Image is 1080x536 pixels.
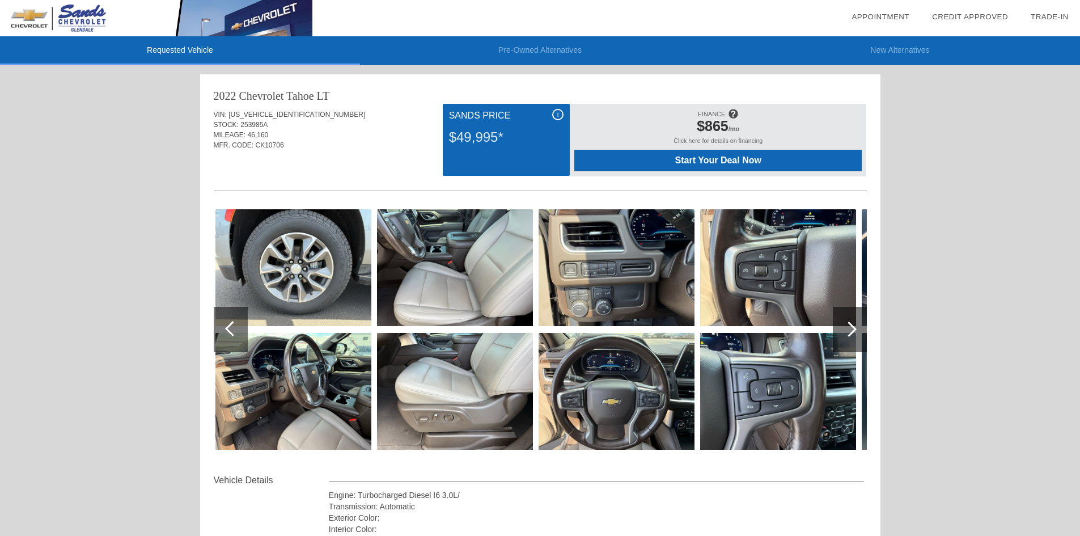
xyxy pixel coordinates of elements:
[240,121,268,129] span: 253985A
[862,209,1018,326] img: image.aspx
[360,36,720,65] li: Pre-Owned Alternatives
[449,109,564,123] div: Sands Price
[377,333,533,450] img: image.aspx
[329,489,865,501] div: Engine: Turbocharged Diesel I6 3.0L/
[256,141,284,149] span: CK10706
[697,118,729,134] span: $865
[248,131,269,139] span: 46,160
[539,333,694,450] img: image.aspx
[377,209,533,326] img: image.aspx
[700,209,856,326] img: image.aspx
[557,111,559,119] span: i
[580,118,856,137] div: /mo
[1031,12,1069,21] a: Trade-In
[214,111,227,119] span: VIN:
[852,12,909,21] a: Appointment
[214,88,314,104] div: 2022 Chevrolet Tahoe
[329,524,865,535] div: Interior Color:
[214,141,254,149] span: MFR. CODE:
[329,501,865,512] div: Transmission: Automatic
[588,155,848,166] span: Start Your Deal Now
[228,111,365,119] span: [US_VEHICLE_IDENTIFICATION_NUMBER]
[698,111,725,117] span: FINANCE
[539,209,694,326] img: image.aspx
[214,157,867,175] div: Quoted on [DATE] 12:02:37 PM
[932,12,1008,21] a: Credit Approved
[317,88,330,104] div: LT
[214,131,246,139] span: MILEAGE:
[214,121,239,129] span: STOCK:
[215,209,371,326] img: image.aspx
[574,137,862,150] div: Click here for details on financing
[700,333,856,450] img: image.aspx
[214,474,329,487] div: Vehicle Details
[862,333,1018,450] img: image.aspx
[329,512,865,524] div: Exterior Color:
[720,36,1080,65] li: New Alternatives
[449,123,564,152] div: $49,995*
[215,333,371,450] img: image.aspx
